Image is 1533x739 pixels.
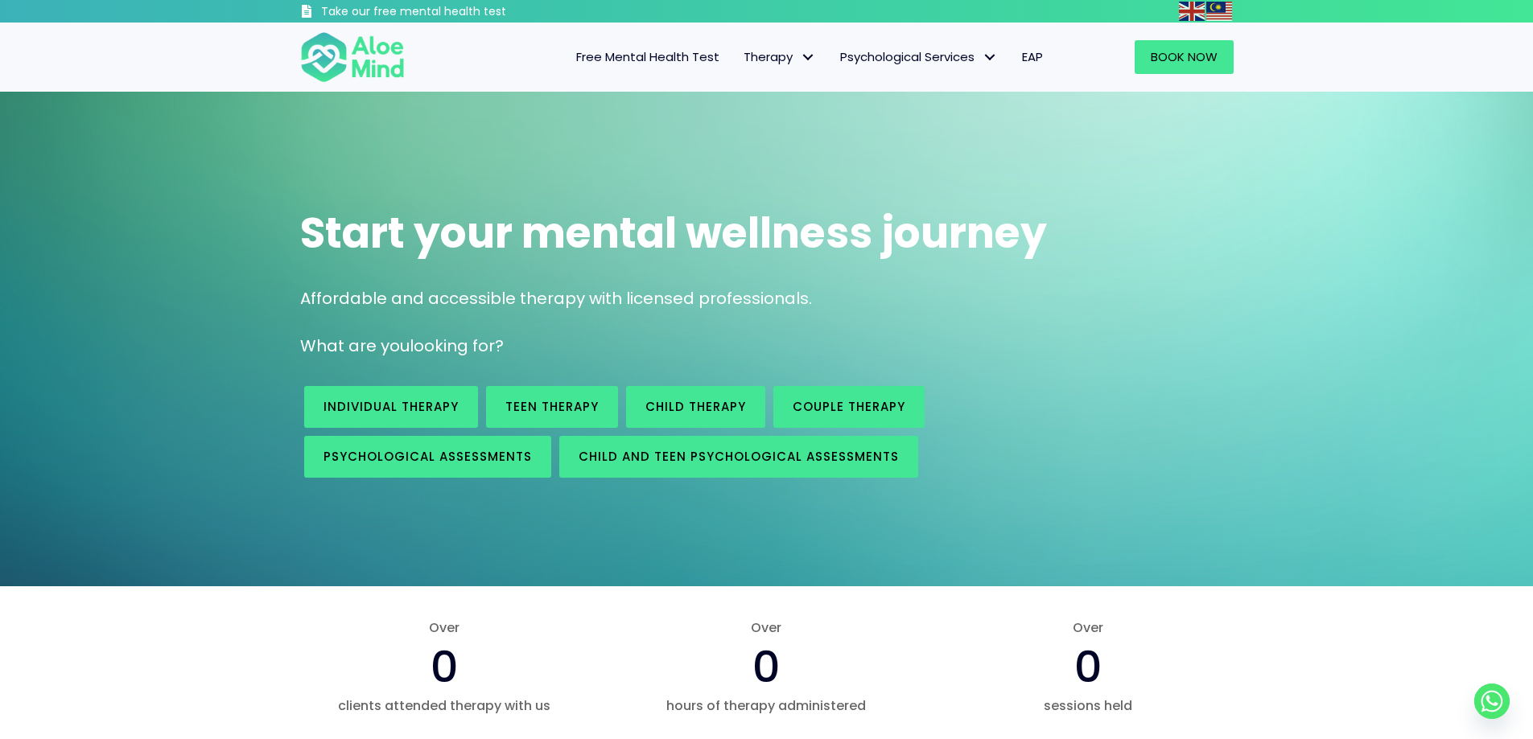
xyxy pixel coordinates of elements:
span: looking for? [410,335,504,357]
a: Child and Teen Psychological assessments [559,436,918,478]
nav: Menu [426,40,1055,74]
span: What are you [300,335,410,357]
a: English [1179,2,1206,20]
span: Over [300,618,590,637]
span: 0 [1074,636,1102,697]
span: Start your mental wellness journey [300,203,1047,262]
span: Psychological Services [840,48,998,65]
a: Psychological assessments [304,436,551,478]
img: Aloe mind Logo [300,31,405,84]
span: Over [943,618,1233,637]
a: Book Now [1135,40,1234,74]
p: Affordable and accessible therapy with licensed professionals. [300,287,1234,310]
span: Free Mental Health Test [576,48,719,65]
a: Free Mental Health Test [564,40,731,74]
span: Child Therapy [645,398,746,415]
span: clients attended therapy with us [300,696,590,715]
a: Whatsapp [1474,684,1510,719]
span: Therapy: submenu [797,46,820,69]
span: Book Now [1151,48,1218,65]
a: Teen Therapy [486,386,618,428]
span: hours of therapy administered [621,696,911,715]
img: en [1179,2,1205,21]
h3: Take our free mental health test [321,4,592,20]
img: ms [1206,2,1232,21]
span: Psychological assessments [323,448,532,465]
span: sessions held [943,696,1233,715]
a: EAP [1010,40,1055,74]
span: Over [621,618,911,637]
span: Child and Teen Psychological assessments [579,448,899,465]
span: Therapy [744,48,816,65]
span: Teen Therapy [505,398,599,415]
a: Psychological ServicesPsychological Services: submenu [828,40,1010,74]
span: 0 [431,636,459,697]
a: Malay [1206,2,1234,20]
a: Individual therapy [304,386,478,428]
span: Couple therapy [793,398,905,415]
a: Couple therapy [773,386,925,428]
a: Child Therapy [626,386,765,428]
a: Take our free mental health test [300,4,592,23]
span: Psychological Services: submenu [979,46,1002,69]
span: EAP [1022,48,1043,65]
span: 0 [752,636,781,697]
span: Individual therapy [323,398,459,415]
a: TherapyTherapy: submenu [731,40,828,74]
